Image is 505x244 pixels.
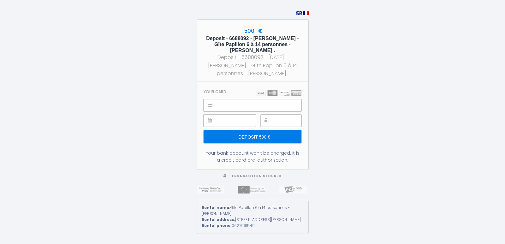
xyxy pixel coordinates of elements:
h3: Your card [204,89,226,94]
iframe: Secure payment input frame [218,99,301,111]
div: Gîte Papillon 6 à 14 personnes - [PERSON_NAME] . [202,205,304,217]
img: en.png [296,11,302,15]
div: 0627991549 [202,223,304,229]
div: Your bank account won't be charged. It is a credit card pre-authorization. [204,150,301,164]
input: Deposit 500 € [204,130,301,143]
strong: Rental address: [202,217,235,222]
strong: Rental phone: [202,223,232,228]
div: [STREET_ADDRESS][PERSON_NAME] [202,217,304,223]
span: 500 € [242,27,263,35]
strong: Rental name: [202,205,230,210]
iframe: Secure payment input frame [275,115,301,127]
div: Deposit - 6688092 - [DATE] - [PERSON_NAME] - Gîte Papillon 6 à 14 personnes - [PERSON_NAME] . [203,53,303,77]
h5: Deposit - 6688092 - [PERSON_NAME] - Gîte Papillon 6 à 14 personnes - [PERSON_NAME] . [203,35,303,54]
img: carts.png [256,90,301,96]
span: Transaction secured [231,174,282,178]
iframe: Secure payment input frame [218,115,255,127]
img: fr.png [303,11,309,15]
